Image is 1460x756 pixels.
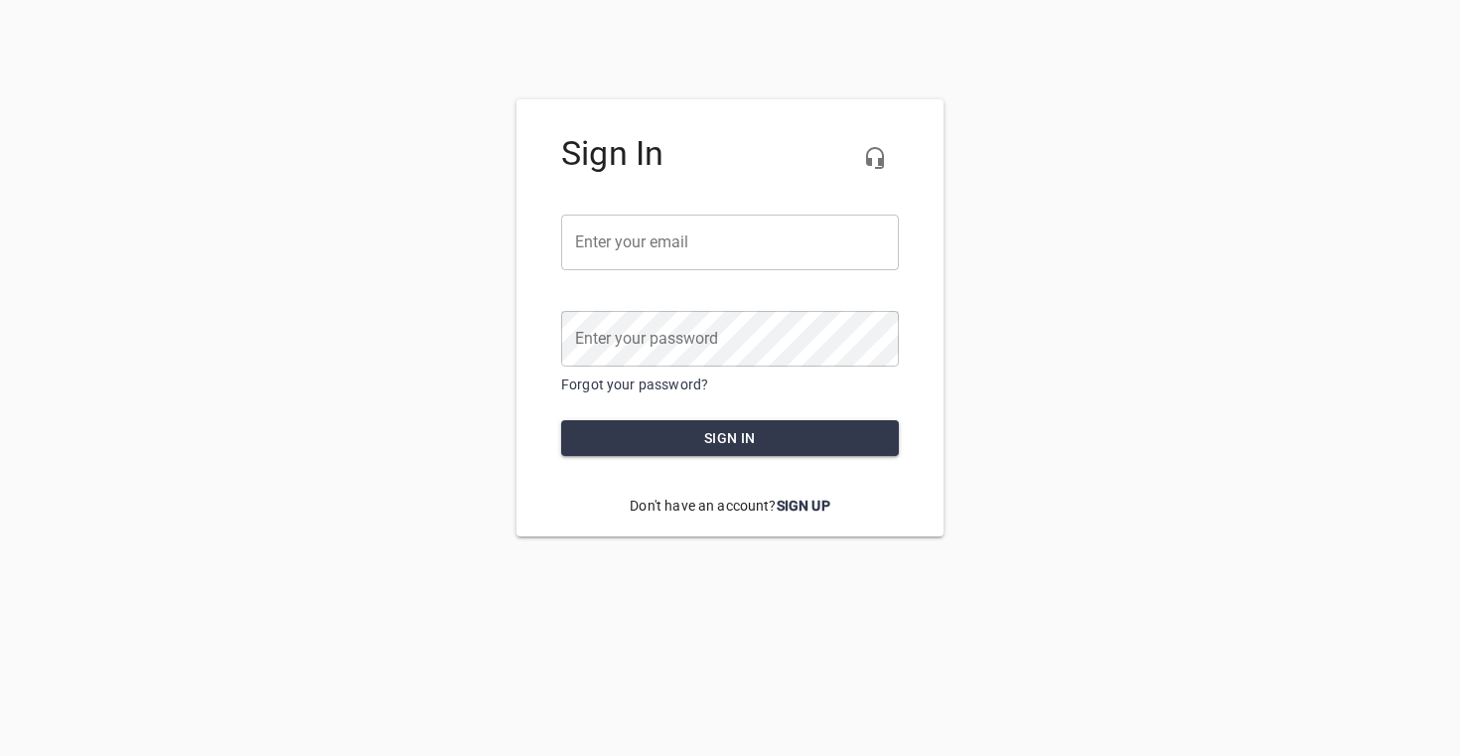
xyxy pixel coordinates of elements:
[777,498,830,514] a: Sign Up
[561,134,899,174] h4: Sign In
[561,420,899,457] button: Sign in
[561,481,899,531] p: Don't have an account?
[577,426,883,451] span: Sign in
[561,377,708,392] a: Forgot your password?
[851,134,899,182] button: Live Chat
